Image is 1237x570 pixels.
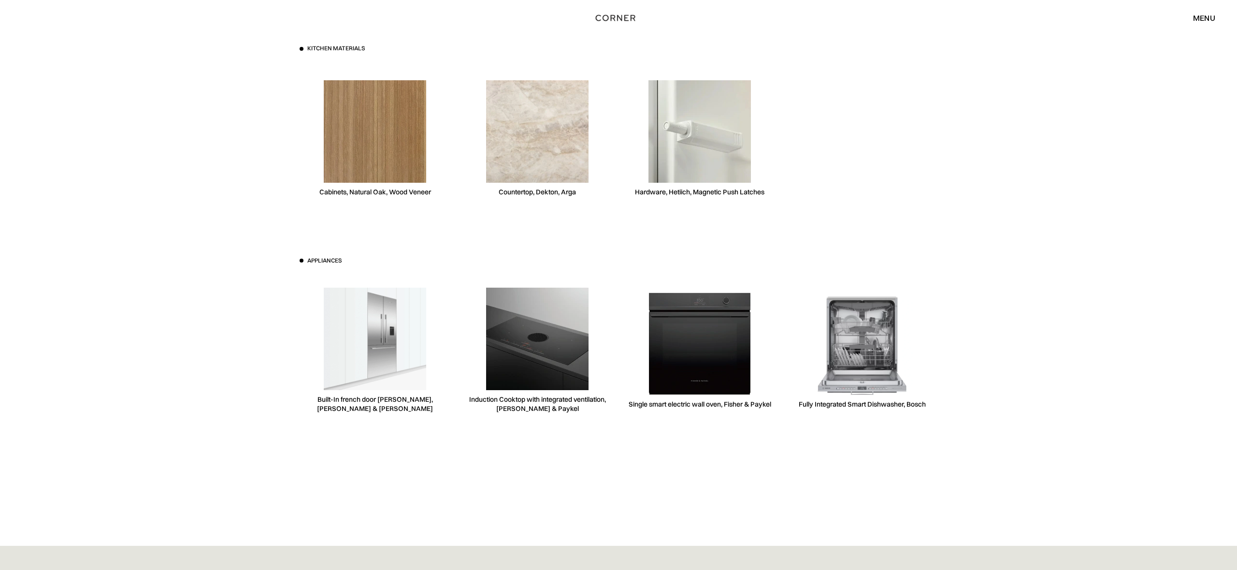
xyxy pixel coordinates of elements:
[300,395,450,413] div: Built-In french door [PERSON_NAME], [PERSON_NAME] & [PERSON_NAME]
[307,257,342,265] h3: Appliances
[1183,10,1215,26] div: menu
[576,12,662,24] a: home
[1193,14,1215,22] div: menu
[499,188,576,197] div: Countertop, Dekton, Arga
[307,44,365,53] h3: Kitchen materials
[319,188,431,197] div: Cabinets, Natural Oak, Wood Veneer
[629,400,771,409] div: Single smart electric wall oven, Fisher & Paykel
[635,188,764,197] div: Hardware, Hetiich, Magnetic Push Latches
[799,400,926,409] div: Fully Integrated Smart Dishwasher, Bosch
[462,395,613,413] div: Induction Cooktop with integrated ventilation, [PERSON_NAME] & Paykel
